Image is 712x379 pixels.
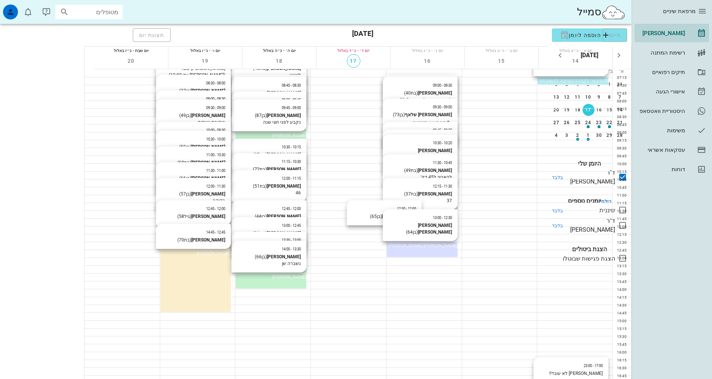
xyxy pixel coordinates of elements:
[609,32,621,38] span: היום
[267,214,301,219] strong: [PERSON_NAME]
[495,58,508,64] span: 15
[347,54,360,68] button: 17
[613,334,628,339] div: 15:30
[273,54,286,68] button: 18
[267,184,301,189] strong: [PERSON_NAME]
[418,168,452,173] strong: [PERSON_NAME]
[613,240,628,245] div: 12:30
[206,169,225,173] small: 11:00 - 11:30
[613,263,628,269] div: 13:15
[253,184,267,189] span: (בת )
[179,160,184,165] span: 68
[638,166,685,172] div: דוחות
[405,112,452,117] strong: [PERSON_NAME] שלאף
[254,184,260,189] span: 51
[552,28,627,42] button: הוספה ליומן
[613,373,628,379] div: 16:45
[191,237,225,243] strong: [PERSON_NAME]
[635,141,709,159] a: עסקאות אשראי
[638,69,685,75] div: תיקים רפואיים
[613,98,628,104] div: 08:00
[638,50,685,56] div: רשימת המתנה
[199,54,212,68] button: 19
[404,191,418,197] span: (בת )
[179,237,184,243] span: 70
[613,75,628,80] div: 07:15
[206,97,225,101] small: 08:30 - 09:00
[613,295,628,300] div: 14:15
[613,161,628,167] div: 10:00
[267,231,301,236] strong: [PERSON_NAME]
[242,47,316,54] div: יום ה׳ - כ״ה באלול
[613,83,628,88] div: 07:30
[418,90,452,96] strong: [PERSON_NAME]
[613,208,628,214] div: 11:30
[162,65,225,78] div: [PERSON_NAME] עובד ([PERSON_NAME] עד 12:00)
[613,153,628,159] div: 09:45
[603,28,627,42] button: היום
[613,169,628,175] div: 10:15
[418,223,452,235] strong: [PERSON_NAME] [PERSON_NAME]
[539,47,612,54] div: יום א׳ - כ״א באלול
[181,176,186,181] span: 66
[139,32,165,38] span: תצוגת יום
[433,161,452,165] small: 10:45 - 11:30
[388,174,452,181] div: להאריך ל45 דק'.
[613,279,628,284] div: 13:45
[538,78,608,83] span: להתקשר לקלרה דובייבה להזמין תור
[613,130,628,135] div: 09:00
[255,214,267,219] span: (בן )
[465,47,538,54] div: יום ב׳ - כ״ב באלול
[352,28,373,42] h3: [DATE]
[382,214,416,219] strong: [PERSON_NAME]
[179,144,191,150] span: (בן )
[206,137,225,141] small: 10:00 - 10:30
[254,152,260,157] span: 87
[191,214,225,219] strong: [PERSON_NAME]
[638,147,685,153] div: עסקאות אשראי
[125,58,138,64] span: 20
[253,231,267,236] span: (בת )
[267,254,301,259] strong: [PERSON_NAME]
[404,90,418,96] span: (בת )
[433,216,452,220] small: 12:30 - 13:00
[406,168,411,173] span: 49
[177,160,191,165] span: (בת )
[256,113,262,118] span: 87
[613,302,628,308] div: 14:30
[206,106,225,110] small: 09:00 - 09:30
[406,229,418,235] span: (בן )
[206,153,225,157] small: 10:30 - 11:00
[635,83,709,101] a: אישורי הגעה
[613,247,628,253] div: 12:45
[162,197,225,204] div: בדיקה
[638,127,685,133] div: משימות
[569,54,583,68] button: 14
[421,54,434,68] button: 16
[191,113,225,118] strong: [PERSON_NAME]
[256,214,262,219] span: 44
[94,47,168,54] div: יום שבת - כ״ז באלול
[253,152,267,157] span: (בת )
[191,176,225,181] strong: [PERSON_NAME]
[404,168,418,173] span: (בת )
[267,152,301,157] strong: [PERSON_NAME]
[255,113,267,118] span: (בן )
[613,90,628,96] div: 07:45
[282,160,301,164] small: 10:30 - 11:15
[613,200,628,206] div: 11:15
[638,30,685,36] div: [PERSON_NAME]
[433,141,452,145] small: 10:20 - 10:30
[613,342,628,347] div: 15:45
[237,72,301,78] div: ליטוש
[125,54,138,68] button: 20
[393,112,405,117] span: (בן )
[613,357,628,363] div: 16:15
[433,184,452,188] small: 11:30 - 12:15
[495,54,508,68] button: 15
[237,189,301,196] div: 46
[179,176,191,181] span: (בן )
[282,83,301,87] small: 08:30 - 08:45
[133,28,171,42] button: תצוגת יום
[179,191,191,197] span: (בן )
